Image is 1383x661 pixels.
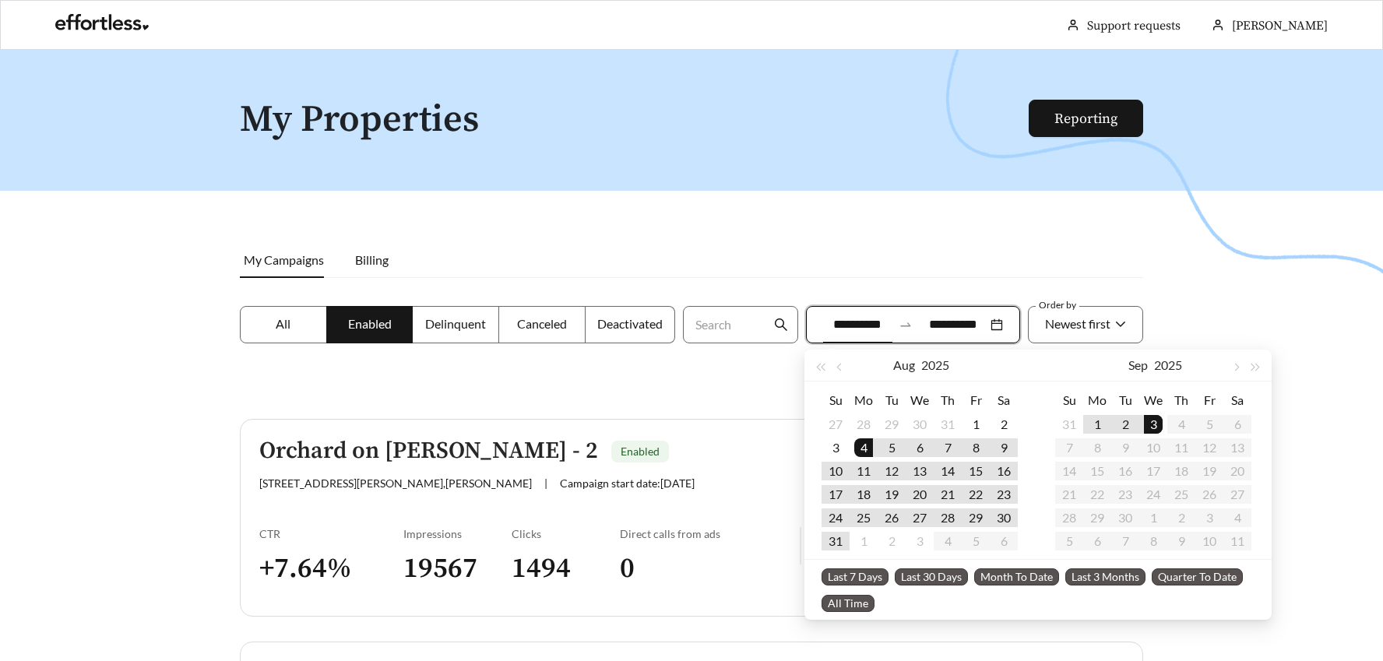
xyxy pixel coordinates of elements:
span: My Campaigns [244,252,324,267]
div: 2 [1116,415,1135,434]
a: Support requests [1087,18,1181,33]
button: Sep [1128,350,1148,381]
th: Mo [850,388,878,413]
div: 12 [882,462,901,480]
td: 2025-09-01 [850,529,878,553]
h5: Orchard on [PERSON_NAME] - 2 [259,438,598,464]
div: 1 [966,415,985,434]
th: We [906,388,934,413]
td: 2025-08-31 [822,529,850,553]
button: 2025 [921,350,949,381]
div: 30 [910,415,929,434]
div: 3 [826,438,845,457]
td: 2025-07-29 [878,413,906,436]
span: Enabled [621,445,660,458]
th: Th [934,388,962,413]
th: Fr [1195,388,1223,413]
td: 2025-08-07 [934,436,962,459]
td: 2025-08-12 [878,459,906,483]
div: Clicks [512,527,620,540]
div: 15 [966,462,985,480]
div: 17 [826,485,845,504]
td: 2025-08-27 [906,506,934,529]
div: 1 [1088,415,1107,434]
div: 20 [910,485,929,504]
span: Enabled [348,316,392,331]
td: 2025-08-09 [990,436,1018,459]
td: 2025-08-24 [822,506,850,529]
th: Sa [990,388,1018,413]
div: 3 [910,532,929,550]
div: 19 [882,485,901,504]
td: 2025-09-02 [878,529,906,553]
td: 2025-07-28 [850,413,878,436]
td: 2025-09-01 [1083,413,1111,436]
div: 31 [938,415,957,434]
span: Newest first [1045,316,1110,331]
th: Tu [1111,388,1139,413]
a: Reporting [1054,110,1117,128]
td: 2025-08-26 [878,506,906,529]
td: 2025-08-31 [1055,413,1083,436]
td: 2025-08-14 [934,459,962,483]
div: 25 [854,508,873,527]
td: 2025-08-17 [822,483,850,506]
th: Su [1055,388,1083,413]
span: to [899,318,913,332]
span: [PERSON_NAME] [1232,18,1328,33]
th: Tu [878,388,906,413]
td: 2025-08-29 [962,506,990,529]
h3: 1494 [512,551,620,586]
div: 30 [994,508,1013,527]
td: 2025-09-03 [1139,413,1167,436]
div: 2 [882,532,901,550]
td: 2025-09-02 [1111,413,1139,436]
td: 2025-08-22 [962,483,990,506]
div: 2 [994,415,1013,434]
div: 18 [854,485,873,504]
td: 2025-08-01 [962,413,990,436]
span: All [276,316,290,331]
span: Last 3 Months [1065,568,1145,585]
h3: + 7.64 % [259,551,403,586]
td: 2025-08-10 [822,459,850,483]
th: Th [1167,388,1195,413]
div: 27 [826,415,845,434]
div: 22 [966,485,985,504]
td: 2025-08-05 [878,436,906,459]
td: 2025-07-31 [934,413,962,436]
div: 4 [854,438,873,457]
button: Reporting [1029,100,1143,137]
span: [STREET_ADDRESS][PERSON_NAME] , [PERSON_NAME] [259,476,532,490]
h3: 19567 [403,551,512,586]
div: 31 [826,532,845,550]
th: Mo [1083,388,1111,413]
span: All Time [822,595,874,612]
div: 13 [910,462,929,480]
div: 27 [910,508,929,527]
div: Impressions [403,527,512,540]
img: line [800,527,801,564]
div: 24 [826,508,845,527]
td: 2025-08-16 [990,459,1018,483]
span: Quarter To Date [1152,568,1243,585]
th: Sa [1223,388,1251,413]
span: Billing [355,252,389,267]
div: 31 [1060,415,1079,434]
span: Campaign start date: [DATE] [560,476,695,490]
td: 2025-08-21 [934,483,962,506]
td: 2025-08-11 [850,459,878,483]
td: 2025-08-04 [850,436,878,459]
div: 10 [826,462,845,480]
div: 8 [966,438,985,457]
span: Last 30 Days [895,568,968,585]
div: 28 [854,415,873,434]
h1: My Properties [240,100,1030,141]
th: Fr [962,388,990,413]
div: 21 [938,485,957,504]
td: 2025-08-25 [850,506,878,529]
div: 1 [854,532,873,550]
td: 2025-08-03 [822,436,850,459]
div: 23 [994,485,1013,504]
div: 29 [882,415,901,434]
